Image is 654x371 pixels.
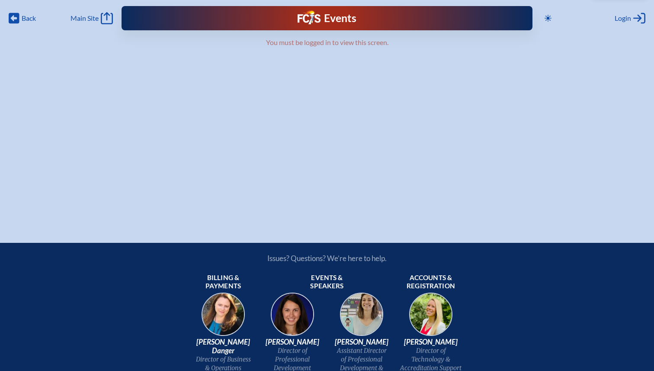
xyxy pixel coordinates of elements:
img: 94e3d245-ca72-49ea-9844-ae84f6d33c0f [265,290,320,345]
span: Back [22,14,36,23]
div: FCIS Events — Future ready [238,10,416,26]
img: Florida Council of Independent Schools [298,10,320,24]
span: [PERSON_NAME] [330,338,393,346]
span: Accounts & registration [400,274,462,291]
span: Billing & payments [192,274,254,291]
p: Issues? Questions? We’re here to help. [175,254,479,263]
p: You must be logged in to view this screen. [99,38,555,47]
a: FCIS LogoEvents [298,10,356,26]
span: [PERSON_NAME] [261,338,324,346]
span: Events & speakers [296,274,358,291]
a: Main Site [71,12,113,24]
span: Main Site [71,14,99,23]
span: Login [615,14,631,23]
span: [PERSON_NAME] Danger [192,338,254,355]
img: b1ee34a6-5a78-4519-85b2-7190c4823173 [403,290,458,345]
img: 9c64f3fb-7776-47f4-83d7-46a341952595 [196,290,251,345]
h1: Events [324,13,356,24]
img: 545ba9c4-c691-43d5-86fb-b0a622cbeb82 [334,290,389,345]
span: [PERSON_NAME] [400,338,462,346]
